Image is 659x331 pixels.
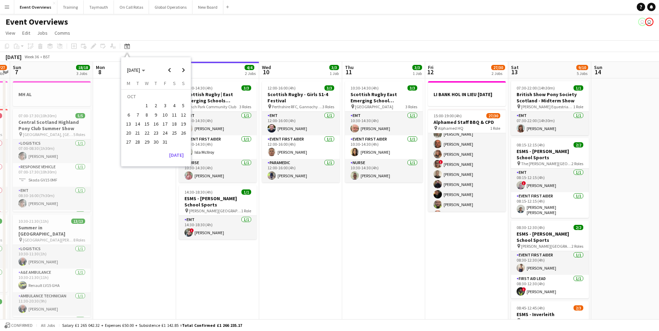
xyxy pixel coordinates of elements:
span: 27/30 [491,65,505,70]
app-job-card: 07:30-22:00 (14h30m)1/1British Show Pony Society Scotland - Midterm Show [PERSON_NAME] Equestrian... [511,81,589,135]
span: 30 [152,138,160,146]
button: 23-10-2025 [151,128,160,137]
span: 3 Roles [571,318,583,323]
span: 6 [124,111,133,119]
button: 17-10-2025 [160,119,170,128]
span: 11 [170,111,179,119]
span: 12 [179,111,188,119]
h3: Scottish Rugby East Emerging School Championships | Meggetland [345,91,423,104]
app-card-role: Paramedic1/1 [13,210,91,234]
div: 1 Job [330,71,339,76]
app-job-card: LI BANK HOL IN LIEU [DATE] [428,81,506,106]
button: 27-10-2025 [124,137,133,146]
span: 10 [261,68,271,76]
app-job-card: 10:30-14:30 (4h)3/3Scottish Rugby | East Emerging Schools Championships | [GEOGRAPHIC_DATA] Inch ... [179,81,257,183]
app-card-role: Logistics1/110:30-11:30 (1h)[PERSON_NAME] [13,245,91,269]
span: 10:30-14:30 (4h) [351,85,379,91]
span: Alphamed HQ [438,126,463,131]
span: 1 Role [241,208,251,213]
span: 10:30-21:30 (11h) [18,219,49,224]
span: Thu [345,64,354,70]
div: 12:00-16:00 (4h)3/3Scottish Rugby - Girls S1-4 Festival Perthshire RFC, Gannochy Sports Pavilion3... [262,81,340,183]
span: 3/3 [407,85,417,91]
app-card-role: Event First Aider1/110:30-14:30 (4h)Isla McIlroy [179,135,257,159]
span: 22 [143,129,151,137]
span: 2 Roles [571,244,583,249]
app-card-role: EMT1/108:30-16:00 (7h30m)[PERSON_NAME] [13,187,91,210]
button: 14-10-2025 [133,119,142,128]
span: 08:15-12:15 (4h) [517,142,545,147]
span: 14:30-18:30 (4h) [184,189,213,195]
span: 16 [152,120,160,128]
span: T [137,80,139,86]
button: 18-10-2025 [170,119,179,128]
app-card-role: EMT1/114:30-18:30 (4h)![PERSON_NAME] [179,216,257,239]
span: 14 [593,68,602,76]
button: Event Overviews [14,0,57,14]
span: 8 Roles [73,237,85,243]
span: 15:00-19:00 (4h) [434,113,462,118]
span: Mon [96,64,105,70]
app-job-card: 14:30-18:30 (4h)1/1ESMS - [PERSON_NAME] School Sports [PERSON_NAME][GEOGRAPHIC_DATA]1 RoleEMT1/11... [179,185,257,239]
span: Perthshire RFC, Gannochy Sports Pavilion [272,104,322,109]
span: 14 [134,120,142,128]
button: New Board [192,0,223,14]
app-job-card: 10:30-14:30 (4h)3/3Scottish Rugby East Emerging School Championships | Meggetland [GEOGRAPHIC_DAT... [345,81,423,183]
span: Sat [511,64,519,70]
span: S [182,80,185,86]
button: 16-10-2025 [151,119,160,128]
div: 07:00-17:30 (10h30m)5/5Central Scotland Highland Pony Club Summer Show [GEOGRAPHIC_DATA], [GEOGRA... [13,109,91,212]
span: 1 Role [573,104,583,109]
span: 26 [179,129,188,137]
span: 3 [161,102,169,110]
app-card-role: Paramedic1/112:00-16:00 (4h)[PERSON_NAME] [262,159,340,183]
span: Week 36 [23,54,40,59]
span: 28 [134,138,142,146]
span: 2/3 [574,305,583,311]
button: On Call Rotas [114,0,149,14]
span: Inch Park Community Club [189,104,236,109]
span: 07:00-17:30 (10h30m) [18,113,57,118]
span: Edit [22,30,30,36]
span: Sun [594,64,602,70]
button: 30-10-2025 [151,137,160,146]
h3: ESMS - [PERSON_NAME] School Sports [511,231,589,243]
div: BST [43,54,50,59]
app-card-role: EMT1/112:00-16:00 (4h)[PERSON_NAME] [262,112,340,135]
app-job-card: 15:00-19:00 (4h)27/30Alphamed Staff BBQ & CPD Alphamed HQ1 Role[PERSON_NAME] [PERSON_NAME][PERSON... [428,109,506,212]
button: 11-10-2025 [170,110,179,119]
span: 1 Role [490,126,500,131]
div: 10:30-21:30 (11h)13/13Summer in [GEOGRAPHIC_DATA] [GEOGRAPHIC_DATA][PERSON_NAME], [GEOGRAPHIC_DAT... [13,214,91,317]
button: 08-10-2025 [142,110,151,119]
app-card-role: EMT1/108:15-12:15 (4h)![PERSON_NAME] [511,169,589,192]
span: Jobs [37,30,48,36]
span: 3/3 [329,65,339,70]
span: 15 [143,120,151,128]
a: Edit [19,28,33,37]
h1: Event Overviews [6,17,68,27]
span: 31 [161,138,169,146]
span: 2/2 [574,142,583,147]
span: M [127,80,130,86]
span: 13 [124,120,133,128]
span: 07:30-22:00 (14h30m) [517,85,555,91]
app-card-role: Event First Aider1/110:30-14:30 (4h)[PERSON_NAME] [345,135,423,159]
span: 2 Roles [571,161,583,166]
span: 3 Roles [405,104,417,109]
span: Confirmed [11,323,33,328]
button: 31-10-2025 [160,137,170,146]
span: 4/4 [245,65,254,70]
button: 20-10-2025 [124,128,133,137]
span: [GEOGRAPHIC_DATA][PERSON_NAME], [GEOGRAPHIC_DATA] [23,237,73,243]
span: [DATE] [127,67,140,73]
span: 08:45-12:45 (4h) [517,305,545,311]
app-card-role: Event First Aider1/112:00-16:00 (4h)[PERSON_NAME] [262,135,340,159]
app-card-role: Response Vehicle1/107:00-17:30 (10h30m)Skoda GV15 0MF [13,163,91,187]
button: 21-10-2025 [133,128,142,137]
span: 12:00-16:00 (4h) [267,85,296,91]
app-job-card: 08:30-12:30 (4h)2/2ESMS - [PERSON_NAME] School Sports [PERSON_NAME][GEOGRAPHIC_DATA]2 RolesEvent ... [511,221,589,298]
span: Total Confirmed £1 266 235.17 [182,323,242,328]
